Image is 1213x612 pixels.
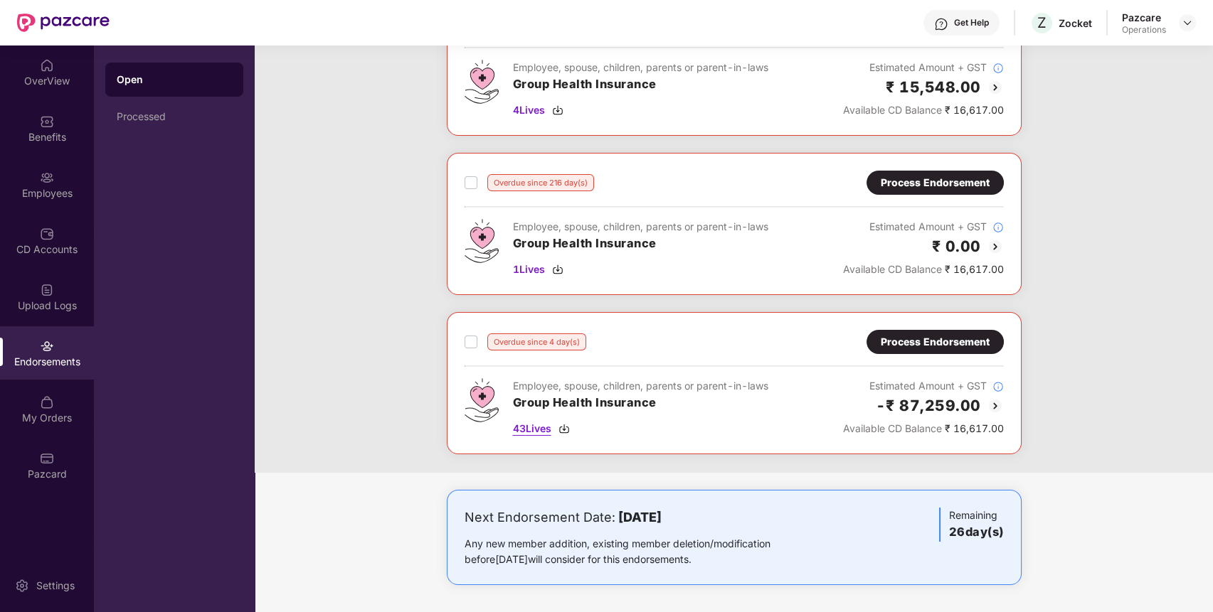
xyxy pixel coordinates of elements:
[843,263,942,275] span: Available CD Balance
[465,508,815,527] div: Next Endorsement Date:
[17,14,110,32] img: New Pazcare Logo
[934,17,948,31] img: svg+xml;base64,PHN2ZyBpZD0iSGVscC0zMngzMiIgeG1sbnM9Imh0dHA6Ly93d3cudzMub3JnLzIwMDAvc3ZnIiB3aWR0aD...
[1122,11,1166,24] div: Pazcare
[465,536,815,567] div: Any new member addition, existing member deletion/modification before [DATE] will consider for th...
[117,73,232,87] div: Open
[843,422,942,434] span: Available CD Balance
[513,394,768,412] h3: Group Health Insurance
[465,219,499,263] img: svg+xml;base64,PHN2ZyB4bWxucz0iaHR0cDovL3d3dy53My5vcmcvMjAwMC9zdmciIHdpZHRoPSI0Ny43MTQiIGhlaWdodD...
[513,378,768,394] div: Employee, spouse, children, parents or parent-in-laws
[843,421,1004,436] div: ₹ 16,617.00
[843,262,1004,277] div: ₹ 16,617.00
[465,60,499,104] img: svg+xml;base64,PHN2ZyB4bWxucz0iaHR0cDovL3d3dy53My5vcmcvMjAwMC9zdmciIHdpZHRoPSI0Ny43MTQiIGhlaWdodD...
[513,60,768,75] div: Employee, spouse, children, parents or parent-in-laws
[843,102,1004,118] div: ₹ 16,617.00
[40,451,54,466] img: svg+xml;base64,PHN2ZyBpZD0iUGF6Y2FyZCIgeG1sbnM9Imh0dHA6Ly93d3cudzMub3JnLzIwMDAvc3ZnIiB3aWR0aD0iMj...
[939,508,1004,542] div: Remaining
[552,264,563,275] img: svg+xml;base64,PHN2ZyBpZD0iRG93bmxvYWQtMzJ4MzIiIHhtbG5zPSJodHRwOi8vd3d3LnczLm9yZy8yMDAwL3N2ZyIgd2...
[876,394,981,417] h2: -₹ 87,259.00
[992,63,1004,74] img: svg+xml;base64,PHN2ZyBpZD0iSW5mb18tXzMyeDMyIiBkYXRhLW5hbWU9IkluZm8gLSAzMngzMiIgeG1sbnM9Imh0dHA6Ly...
[1037,14,1047,31] span: Z
[1182,17,1193,28] img: svg+xml;base64,PHN2ZyBpZD0iRHJvcGRvd24tMzJ4MzIiIHhtbG5zPSJodHRwOi8vd3d3LnczLm9yZy8yMDAwL3N2ZyIgd2...
[954,17,989,28] div: Get Help
[40,171,54,185] img: svg+xml;base64,PHN2ZyBpZD0iRW1wbG95ZWVzIiB4bWxucz0iaHR0cDovL3d3dy53My5vcmcvMjAwMC9zdmciIHdpZHRoPS...
[513,102,545,118] span: 4 Lives
[1122,24,1166,36] div: Operations
[992,222,1004,233] img: svg+xml;base64,PHN2ZyBpZD0iSW5mb18tXzMyeDMyIiBkYXRhLW5hbWU9IkluZm8gLSAzMngzMiIgeG1sbnM9Imh0dHA6Ly...
[40,58,54,73] img: svg+xml;base64,PHN2ZyBpZD0iSG9tZSIgeG1sbnM9Imh0dHA6Ly93d3cudzMub3JnLzIwMDAvc3ZnIiB3aWR0aD0iMjAiIG...
[513,75,768,94] h3: Group Health Insurance
[40,227,54,241] img: svg+xml;base64,PHN2ZyBpZD0iQ0RfQWNjb3VudHMiIGRhdGEtbmFtZT0iQ0QgQWNjb3VudHMiIHhtbG5zPSJodHRwOi8vd3...
[1059,16,1092,30] div: Zocket
[843,219,1004,235] div: Estimated Amount + GST
[881,334,990,350] div: Process Endorsement
[843,104,942,116] span: Available CD Balance
[40,339,54,353] img: svg+xml;base64,PHN2ZyBpZD0iRW5kb3JzZW1lbnRzIiB4bWxucz0iaHR0cDovL3d3dy53My5vcmcvMjAwMC9zdmciIHdpZH...
[15,579,29,593] img: svg+xml;base64,PHN2ZyBpZD0iU2V0dGluZy0yMHgyMCIgeG1sbnM9Imh0dHA6Ly93d3cudzMub3JnLzIwMDAvc3ZnIiB3aW...
[40,283,54,297] img: svg+xml;base64,PHN2ZyBpZD0iVXBsb2FkX0xvZ3MiIGRhdGEtbmFtZT0iVXBsb2FkIExvZ3MiIHhtbG5zPSJodHRwOi8vd3...
[932,235,981,258] h2: ₹ 0.00
[843,378,1004,394] div: Estimated Amount + GST
[992,381,1004,392] img: svg+xml;base64,PHN2ZyBpZD0iSW5mb18tXzMyeDMyIiBkYXRhLW5hbWU9IkluZm8gLSAzMngzMiIgeG1sbnM9Imh0dHA6Ly...
[987,238,1004,255] img: svg+xml;base64,PHN2ZyBpZD0iQmFjay0yMHgyMCIgeG1sbnM9Imh0dHA6Ly93d3cudzMub3JnLzIwMDAvc3ZnIiB3aWR0aD...
[513,262,545,277] span: 1 Lives
[117,111,232,122] div: Processed
[513,235,768,253] h3: Group Health Insurance
[40,395,54,409] img: svg+xml;base64,PHN2ZyBpZD0iTXlfT3JkZXJzIiBkYXRhLW5hbWU9Ik15IE9yZGVycyIgeG1sbnM9Imh0dHA6Ly93d3cudz...
[886,75,981,99] h2: ₹ 15,548.00
[40,114,54,129] img: svg+xml;base64,PHN2ZyBpZD0iQmVuZWZpdHMiIHhtbG5zPSJodHRwOi8vd3d3LnczLm9yZy8yMDAwL3N2ZyIgd2lkdGg9Ij...
[465,378,499,422] img: svg+xml;base64,PHN2ZyB4bWxucz0iaHR0cDovL3d3dy53My5vcmcvMjAwMC9zdmciIHdpZHRoPSI0Ny43MTQiIGhlaWdodD...
[513,219,768,235] div: Employee, spouse, children, parents or parent-in-laws
[487,333,586,350] div: Overdue since 4 day(s)
[552,104,563,116] img: svg+xml;base64,PHN2ZyBpZD0iRG93bmxvYWQtMzJ4MzIiIHhtbG5zPSJodHRwOi8vd3d3LnczLm9yZy8yMDAwL3N2ZyIgd2...
[881,175,990,190] div: Process Endorsement
[987,79,1004,96] img: svg+xml;base64,PHN2ZyBpZD0iQmFjay0yMHgyMCIgeG1sbnM9Imh0dHA6Ly93d3cudzMub3JnLzIwMDAvc3ZnIiB3aWR0aD...
[843,60,1004,75] div: Estimated Amount + GST
[487,174,594,191] div: Overdue since 216 day(s)
[987,397,1004,414] img: svg+xml;base64,PHN2ZyBpZD0iQmFjay0yMHgyMCIgeG1sbnM9Imh0dHA6Ly93d3cudzMub3JnLzIwMDAvc3ZnIiB3aWR0aD...
[513,421,551,436] span: 43 Lives
[949,523,1004,542] h3: 26 day(s)
[618,510,662,525] b: [DATE]
[558,423,570,434] img: svg+xml;base64,PHN2ZyBpZD0iRG93bmxvYWQtMzJ4MzIiIHhtbG5zPSJodHRwOi8vd3d3LnczLm9yZy8yMDAwL3N2ZyIgd2...
[32,579,79,593] div: Settings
